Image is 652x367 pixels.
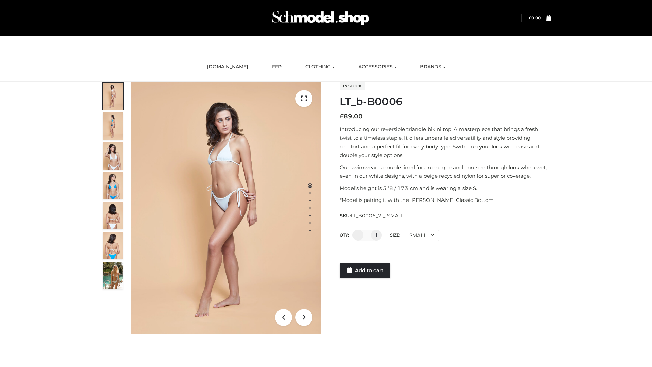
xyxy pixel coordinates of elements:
[103,112,123,140] img: ArielClassicBikiniTop_CloudNine_AzureSky_OW114ECO_2-scaled.jpg
[340,112,363,120] bdi: 89.00
[340,184,551,193] p: Model’s height is 5 ‘8 / 173 cm and is wearing a size S.
[340,263,390,278] a: Add to cart
[529,15,541,20] a: £0.00
[404,230,439,241] div: SMALL
[390,232,400,238] label: Size:
[529,15,531,20] span: £
[103,232,123,259] img: ArielClassicBikiniTop_CloudNine_AzureSky_OW114ECO_8-scaled.jpg
[131,82,321,334] img: ArielClassicBikiniTop_CloudNine_AzureSky_OW114ECO_1
[415,59,450,74] a: BRANDS
[353,59,401,74] a: ACCESSORIES
[340,163,551,180] p: Our swimwear is double lined for an opaque and non-see-through look when wet, even in our white d...
[340,196,551,205] p: *Model is pairing it with the [PERSON_NAME] Classic Bottom
[103,202,123,229] img: ArielClassicBikiniTop_CloudNine_AzureSky_OW114ECO_7-scaled.jpg
[340,112,344,120] span: £
[340,82,365,90] span: In stock
[267,59,287,74] a: FFP
[340,212,404,220] span: SKU:
[270,4,372,31] img: Schmodel Admin 964
[340,232,349,238] label: QTY:
[103,83,123,110] img: ArielClassicBikiniTop_CloudNine_AzureSky_OW114ECO_1-scaled.jpg
[529,15,541,20] bdi: 0.00
[340,125,551,160] p: Introducing our reversible triangle bikini top. A masterpiece that brings a fresh twist to a time...
[103,142,123,170] img: ArielClassicBikiniTop_CloudNine_AzureSky_OW114ECO_3-scaled.jpg
[202,59,253,74] a: [DOMAIN_NAME]
[300,59,340,74] a: CLOTHING
[103,172,123,199] img: ArielClassicBikiniTop_CloudNine_AzureSky_OW114ECO_4-scaled.jpg
[351,213,404,219] span: LT_B0006_2-_-SMALL
[103,262,123,289] img: Arieltop_CloudNine_AzureSky2.jpg
[340,95,551,108] h1: LT_b-B0006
